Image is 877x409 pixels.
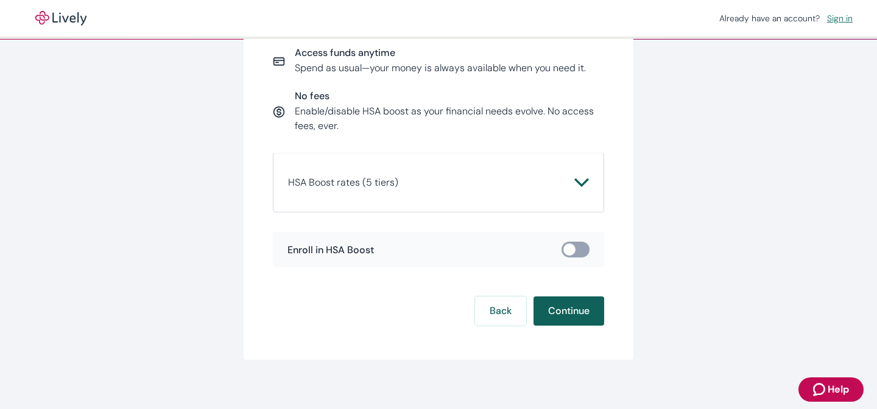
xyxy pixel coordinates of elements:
[288,175,398,190] p: HSA Boost rates (5 tiers)
[287,244,374,256] span: Enroll in HSA Boost
[295,104,604,133] p: Enable/disable HSA boost as your financial needs evolve. No access fees, ever.
[288,168,589,197] button: HSA Boost rates (5 tiers)
[273,55,285,68] svg: Card icon
[27,11,95,26] img: Lively
[828,382,849,397] span: Help
[273,106,285,118] svg: Currency icon
[822,10,858,26] a: Sign in
[798,377,864,402] button: Zendesk support iconHelp
[719,12,858,25] div: Already have an account?
[295,90,604,102] span: No fees
[475,296,526,326] button: Back
[295,47,586,58] span: Access funds anytime
[534,296,604,326] button: Continue
[813,382,828,397] svg: Zendesk support icon
[574,175,589,190] svg: Chevron icon
[295,61,586,75] p: Spend as usual—your money is always available when you need it.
